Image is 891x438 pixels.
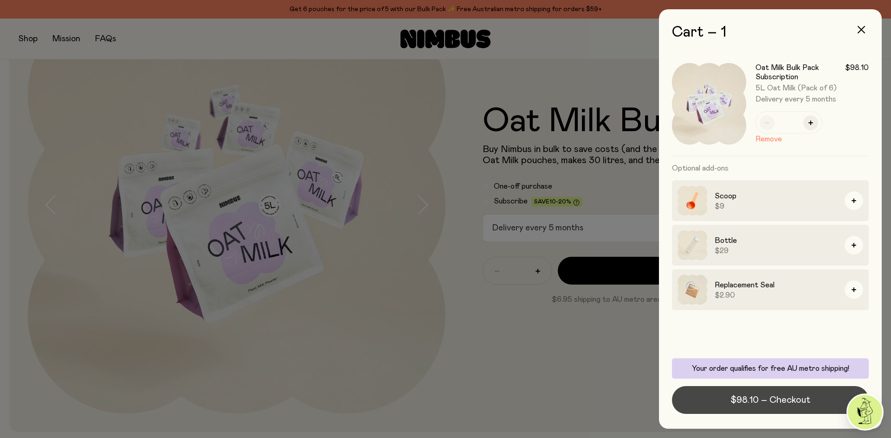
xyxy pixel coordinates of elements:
h3: Bottle [715,235,837,246]
button: $98.10 – Checkout [672,386,869,414]
span: Delivery every 5 months [755,95,869,104]
h2: Cart – 1 [672,24,869,41]
span: $98.10 – Checkout [730,394,810,406]
h3: Optional add-ons [672,156,869,180]
h3: Scoop [715,190,837,202]
span: $29 [715,246,837,255]
h3: Oat Milk Bulk Pack Subscription [755,63,845,82]
span: $2.90 [715,291,837,300]
span: $9 [715,202,837,211]
p: Your order qualifies for free AU metro shipping! [678,364,863,373]
img: agent [848,395,882,429]
button: Remove [755,133,782,145]
span: $98.10 [845,63,869,82]
h3: Replacement Seal [715,279,837,291]
span: 5L Oat Milk (Pack of 6) [755,84,837,92]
